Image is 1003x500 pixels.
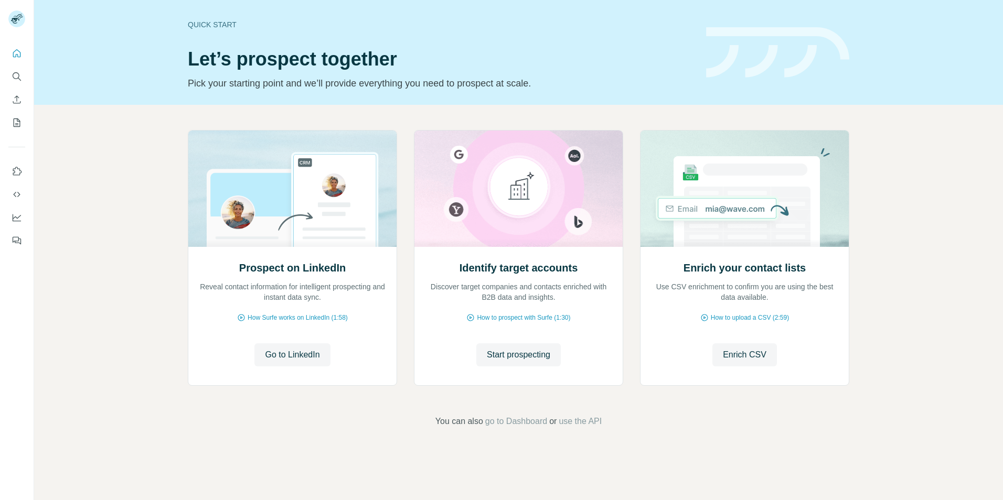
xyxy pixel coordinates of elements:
button: Search [8,67,25,86]
span: You can also [435,415,483,428]
img: Enrich your contact lists [640,131,849,247]
button: Quick start [8,44,25,63]
button: Go to LinkedIn [254,343,330,366]
button: use the API [559,415,602,428]
span: How Surfe works on LinkedIn (1:58) [248,313,348,322]
img: Prospect on LinkedIn [188,131,397,247]
button: Enrich CSV [712,343,777,366]
h1: Let’s prospect together [188,49,693,70]
button: Enrich CSV [8,90,25,109]
span: How to prospect with Surfe (1:30) [477,313,570,322]
h2: Prospect on LinkedIn [239,260,346,275]
p: Pick your starting point and we’ll provide everything you need to prospect at scale. [188,76,693,91]
button: Dashboard [8,208,25,227]
span: Enrich CSV [723,349,766,361]
span: How to upload a CSV (2:59) [711,313,789,322]
span: Start prospecting [487,349,550,361]
button: Start prospecting [476,343,561,366]
button: My lists [8,113,25,132]
h2: Identify target accounts [460,260,578,275]
p: Reveal contact information for intelligent prospecting and instant data sync. [199,281,386,302]
p: Discover target companies and contacts enriched with B2B data and insights. [425,281,612,302]
button: Feedback [8,231,25,250]
span: Go to LinkedIn [265,349,319,361]
div: Quick start [188,19,693,30]
button: go to Dashboard [485,415,547,428]
button: Use Surfe on LinkedIn [8,162,25,181]
img: Identify target accounts [414,131,623,247]
span: or [549,415,557,428]
h2: Enrich your contact lists [684,260,806,275]
img: banner [706,27,849,78]
p: Use CSV enrichment to confirm you are using the best data available. [651,281,838,302]
button: Use Surfe API [8,185,25,204]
